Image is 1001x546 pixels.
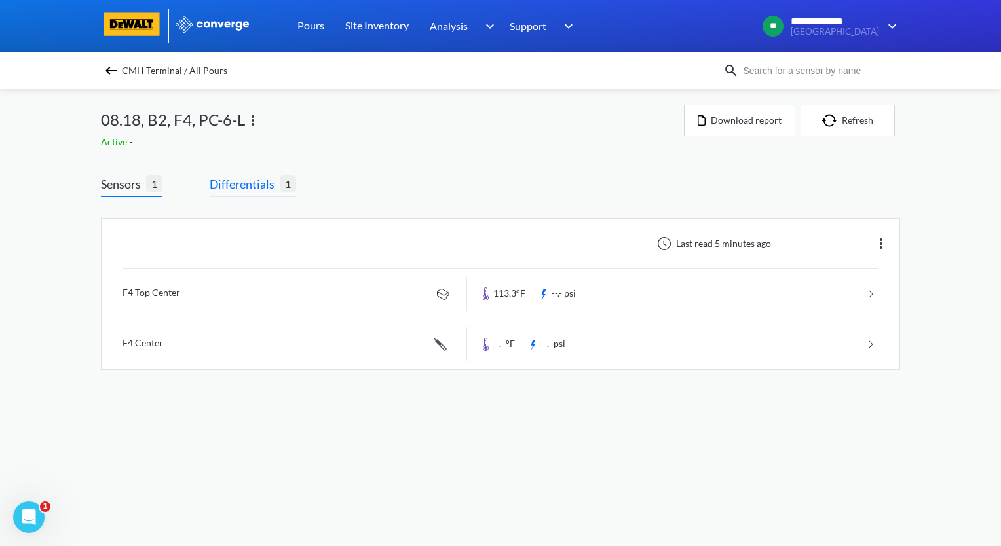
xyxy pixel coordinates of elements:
[650,236,775,251] div: Last read 5 minutes ago
[791,27,879,37] span: [GEOGRAPHIC_DATA]
[801,105,895,136] button: Refresh
[101,175,146,193] span: Sensors
[510,18,546,34] span: Support
[873,236,889,251] img: more.svg
[101,136,130,147] span: Active
[879,18,900,34] img: downArrow.svg
[684,105,795,136] button: Download report
[739,64,897,78] input: Search for a sensor by name
[245,113,261,128] img: more.svg
[130,136,136,147] span: -
[13,501,45,533] iframe: Intercom live chat
[698,115,706,126] img: icon-file.svg
[146,175,162,192] span: 1
[723,63,739,79] img: icon-search.svg
[556,18,576,34] img: downArrow.svg
[280,175,296,192] span: 1
[40,501,50,512] span: 1
[122,62,227,80] span: CMH Terminal / All Pours
[101,12,162,36] img: logo-dewalt.svg
[174,16,250,33] img: logo_ewhite.svg
[104,63,119,79] img: backspace.svg
[430,18,468,34] span: Analysis
[101,107,245,132] span: 08.18, B2, F4, PC-6-L
[822,114,842,127] img: icon-refresh.svg
[477,18,498,34] img: downArrow.svg
[210,175,280,193] span: Differentials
